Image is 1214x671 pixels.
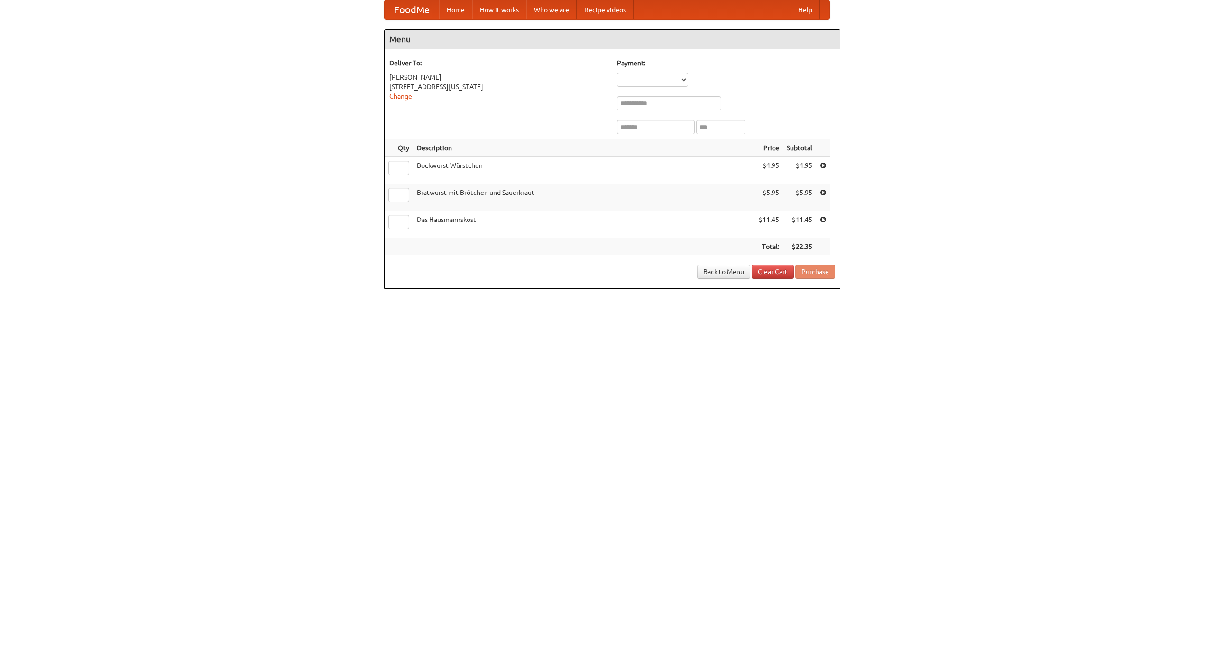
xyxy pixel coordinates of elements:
[389,82,607,92] div: [STREET_ADDRESS][US_STATE]
[413,211,755,238] td: Das Hausmannskost
[755,157,783,184] td: $4.95
[697,265,750,279] a: Back to Menu
[413,139,755,157] th: Description
[783,184,816,211] td: $5.95
[472,0,526,19] a: How it works
[755,211,783,238] td: $11.45
[783,139,816,157] th: Subtotal
[389,73,607,82] div: [PERSON_NAME]
[755,184,783,211] td: $5.95
[385,30,840,49] h4: Menu
[413,184,755,211] td: Bratwurst mit Brötchen und Sauerkraut
[783,157,816,184] td: $4.95
[385,0,439,19] a: FoodMe
[526,0,577,19] a: Who we are
[439,0,472,19] a: Home
[577,0,634,19] a: Recipe videos
[755,139,783,157] th: Price
[783,211,816,238] td: $11.45
[795,265,835,279] button: Purchase
[385,139,413,157] th: Qty
[755,238,783,256] th: Total:
[791,0,820,19] a: Help
[752,265,794,279] a: Clear Cart
[617,58,835,68] h5: Payment:
[389,92,412,100] a: Change
[413,157,755,184] td: Bockwurst Würstchen
[783,238,816,256] th: $22.35
[389,58,607,68] h5: Deliver To:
